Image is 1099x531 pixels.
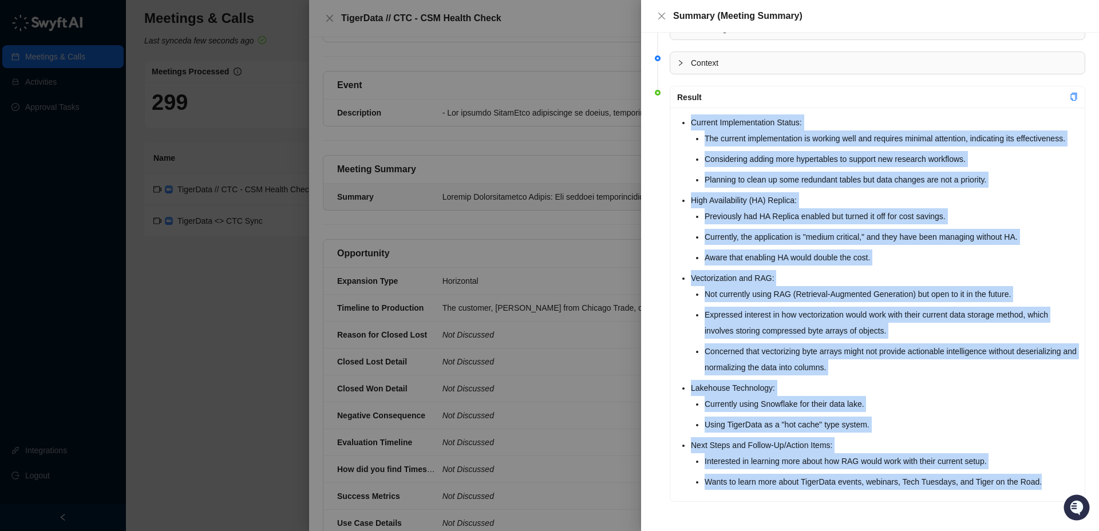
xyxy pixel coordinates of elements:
[39,115,149,124] div: We're offline, we'll be back soon
[52,161,61,171] div: 📶
[677,60,684,66] span: collapsed
[23,160,42,172] span: Docs
[705,130,1078,146] li: The current implementation is working well and requires minimal attention, indicating its effecti...
[705,417,1078,433] li: Using TigerData as a "hot cache" type system.
[39,104,188,115] div: Start new chat
[195,107,208,121] button: Start new chat
[11,161,21,171] div: 📚
[47,156,93,176] a: 📶Status
[705,396,1078,412] li: Currently using Snowflake for their data lake.
[705,453,1078,469] li: Interested in learning more about how RAG would work with their current setup.
[705,208,1078,224] li: Previously had HA Replica enabled but turned it off for cost savings.
[677,91,1070,104] div: Result
[705,474,1078,490] li: Wants to learn more about TigerData events, webinars, Tech Tuesdays, and Tiger on the Road.
[670,52,1085,74] div: Context
[11,104,32,124] img: 5124521997842_fc6d7dfcefe973c2e489_88.png
[705,229,1078,245] li: Currently, the application is "medium critical," and they have been managing without HA.
[655,9,669,23] button: Close
[691,437,1078,490] li: Next Steps and Follow-Up/Action Items:
[691,192,1078,265] li: High Availability (HA) Replica:
[691,270,1078,375] li: Vectorization and RAG:
[705,307,1078,339] li: Expressed interest in how vectorization would work with their current data storage method, which ...
[11,64,208,82] h2: How can we help?
[11,11,34,34] img: Swyft AI
[691,114,1078,188] li: Current Implementation Status:
[63,160,88,172] span: Status
[1070,93,1078,101] span: copy
[705,151,1078,167] li: Considering adding more hypertables to support new research workflows.
[11,46,208,64] p: Welcome 👋
[705,286,1078,302] li: Not currently using RAG (Retrieval-Augmented Generation) but open to it in the future.
[691,57,1078,69] span: Context
[114,188,139,197] span: Pylon
[673,9,1085,23] div: Summary (Meeting Summary)
[705,172,1078,188] li: Planning to clean up some redundant tables but data changes are not a priority.
[705,343,1078,375] li: Concerned that vectorizing byte arrays might not provide actionable intelligence without deserial...
[81,188,139,197] a: Powered byPylon
[7,156,47,176] a: 📚Docs
[705,249,1078,265] li: Aware that enabling HA would double the cost.
[657,11,666,21] span: close
[1062,493,1093,524] iframe: Open customer support
[691,380,1078,433] li: Lakehouse Technology:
